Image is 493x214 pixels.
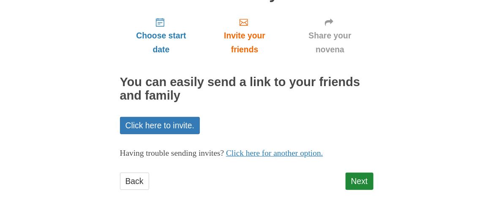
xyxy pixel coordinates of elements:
a: Share your novena [287,11,373,61]
span: Share your novena [295,29,365,57]
a: Back [120,173,149,190]
h2: You can easily send a link to your friends and family [120,76,373,103]
a: Invite your friends [202,11,286,61]
span: Having trouble sending invites? [120,149,224,157]
a: Click here for another option. [226,149,323,157]
a: Next [346,173,373,190]
span: Invite your friends [211,29,278,57]
a: Click here to invite. [120,117,200,134]
span: Choose start date [128,29,194,57]
a: Choose start date [120,11,203,61]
